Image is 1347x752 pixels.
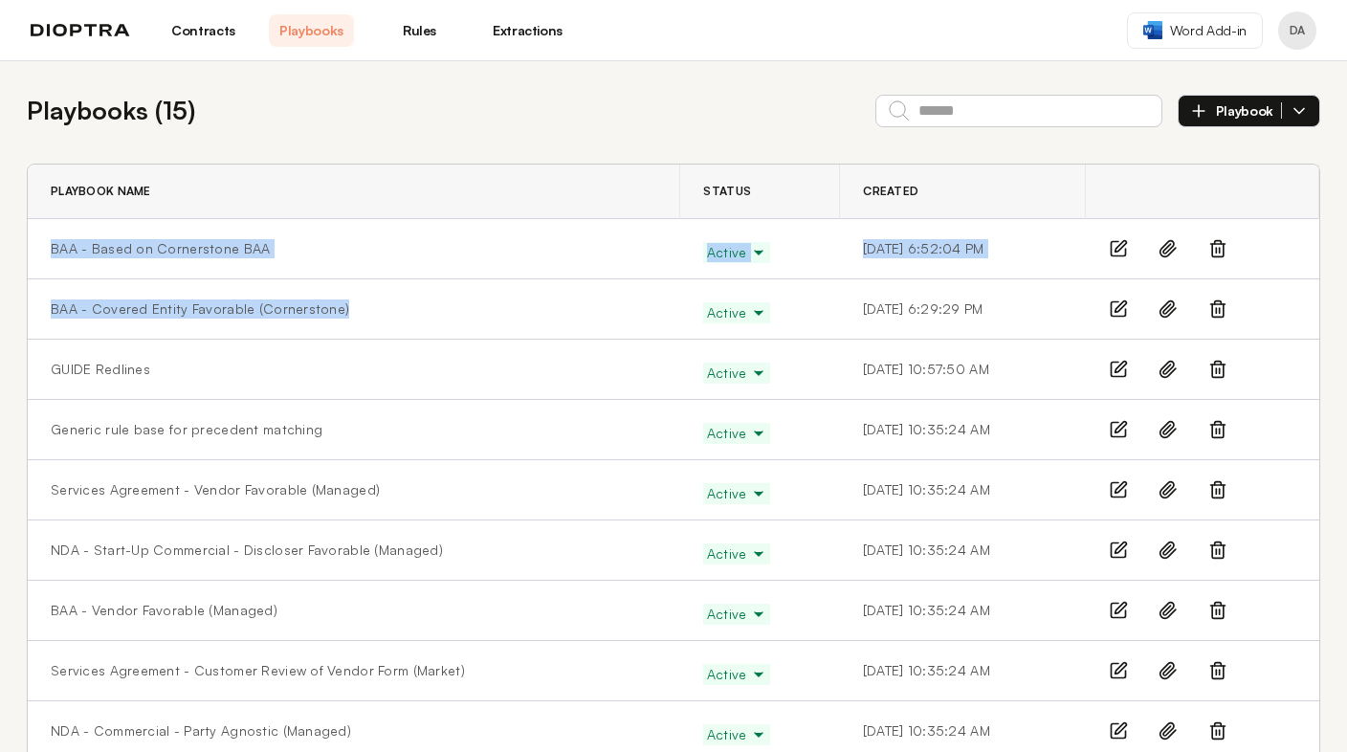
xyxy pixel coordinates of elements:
span: Word Add-in [1170,21,1247,40]
span: Playbook Name [51,184,151,199]
button: Active [703,483,770,504]
span: Active [707,665,766,684]
button: Active [703,664,770,685]
a: NDA - Start-Up Commercial - Discloser Favorable (Managed) [51,541,443,560]
img: logo [31,24,130,37]
td: [DATE] 6:52:04 PM [840,219,1086,279]
button: Active [703,543,770,564]
span: Active [707,605,766,624]
button: Active [703,363,770,384]
a: NDA - Commercial - Party Agnostic (Managed) [51,721,351,741]
a: Word Add-in [1127,12,1263,49]
img: word [1143,21,1162,39]
span: Active [707,243,766,262]
a: Extractions [485,14,570,47]
td: [DATE] 10:35:24 AM [840,641,1086,701]
a: Playbooks [269,14,354,47]
span: Active [707,364,766,383]
button: Active [703,604,770,625]
button: Profile menu [1278,11,1316,50]
span: Playbook [1216,102,1282,120]
span: Active [707,484,766,503]
td: [DATE] 10:35:24 AM [840,520,1086,581]
button: Active [703,242,770,263]
a: Contracts [161,14,246,47]
button: Active [703,302,770,323]
td: [DATE] 10:35:24 AM [840,460,1086,520]
a: Services Agreement - Vendor Favorable (Managed) [51,480,380,499]
td: [DATE] 10:35:24 AM [840,400,1086,460]
a: BAA - Based on Cornerstone BAA [51,239,270,258]
button: Active [703,423,770,444]
a: Rules [377,14,462,47]
a: BAA - Covered Entity Favorable (Cornerstone) [51,299,349,319]
button: Active [703,724,770,745]
td: [DATE] 10:57:50 AM [840,340,1086,400]
a: Generic rule base for precedent matching [51,420,322,439]
a: Services Agreement - Customer Review of Vendor Form (Market) [51,661,465,680]
button: Playbook [1178,95,1320,127]
span: Status [703,184,751,199]
span: Active [707,424,766,443]
td: [DATE] 10:35:24 AM [840,581,1086,641]
span: Created [863,184,918,199]
span: Active [707,303,766,322]
a: BAA - Vendor Favorable (Managed) [51,601,277,620]
span: Active [707,544,766,564]
h2: Playbooks ( 15 ) [27,92,195,129]
td: [DATE] 6:29:29 PM [840,279,1086,340]
a: GUIDE Redlines [51,360,150,379]
span: Active [707,725,766,744]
